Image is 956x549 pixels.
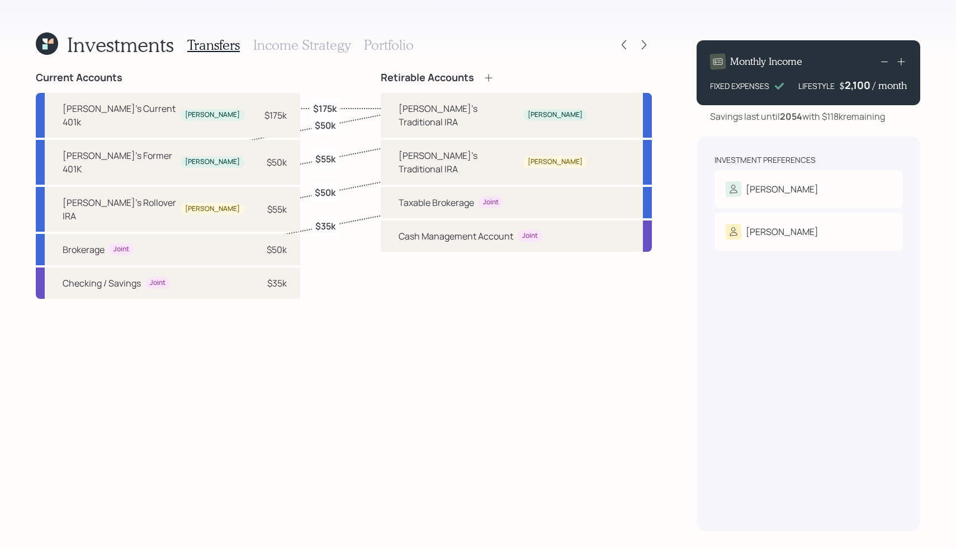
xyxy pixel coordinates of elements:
div: $50k [267,243,287,256]
b: 2054 [780,110,802,123]
div: Savings last until with $118k remaining [710,110,885,123]
div: Joint [150,278,165,288]
div: [PERSON_NAME] [746,225,818,238]
div: [PERSON_NAME] [185,110,240,120]
div: FIXED EXPENSES [710,80,769,92]
h4: $ [839,79,845,92]
label: $50k [315,119,335,132]
h3: Transfers [187,37,240,53]
div: [PERSON_NAME] [528,110,583,120]
div: $175k [264,109,287,122]
label: $55k [315,153,335,165]
h4: Monthly Income [730,55,802,68]
div: Brokerage [63,243,105,256]
div: [PERSON_NAME]'s Former 401K [63,149,176,176]
div: [PERSON_NAME] [528,157,583,167]
div: [PERSON_NAME] [185,157,240,167]
div: LIFESTYLE [798,80,835,92]
div: $55k [267,203,287,216]
div: $50k [267,156,287,169]
div: $35k [267,276,287,290]
h4: Current Accounts [36,72,122,84]
h4: Retirable Accounts [381,72,474,84]
h3: Income Strategy [253,37,351,53]
div: Joint [522,231,538,241]
div: [PERSON_NAME] [185,204,240,214]
div: [PERSON_NAME]'s Current 401k [63,102,176,129]
div: Checking / Savings [63,276,141,290]
div: Investment Preferences [714,154,816,166]
label: $50k [315,186,335,199]
h1: Investments [67,32,174,57]
div: 2,100 [845,78,873,92]
div: Joint [483,198,499,207]
div: Cash Management Account [399,229,513,243]
h4: / month [873,79,907,92]
div: Joint [113,245,129,254]
div: [PERSON_NAME]'s Rollover IRA [63,196,176,223]
h3: Portfolio [364,37,414,53]
div: Taxable Brokerage [399,196,474,209]
div: [PERSON_NAME] [746,182,818,196]
label: $175k [313,102,337,114]
div: [PERSON_NAME]'s Traditional IRA [399,149,519,176]
label: $35k [315,220,335,232]
div: [PERSON_NAME]'s Traditional IRA [399,102,519,129]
